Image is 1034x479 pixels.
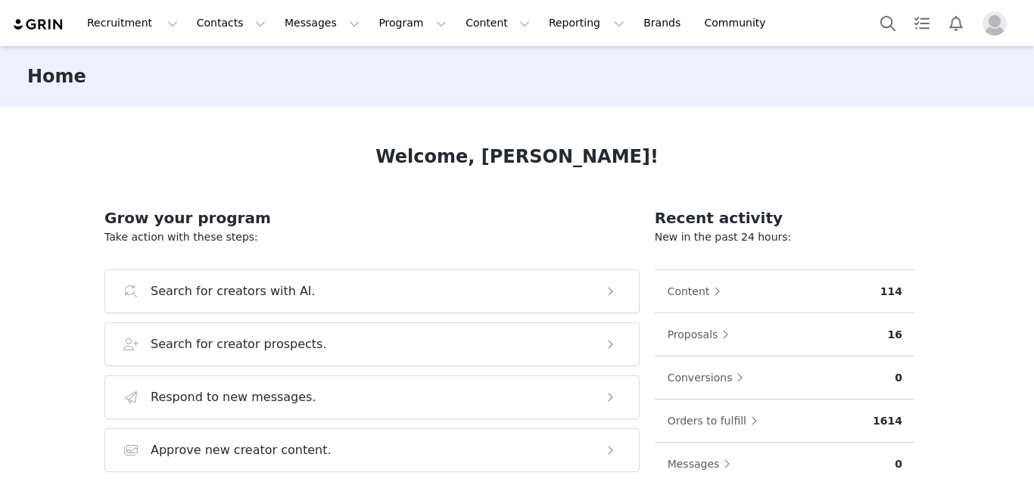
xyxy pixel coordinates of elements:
[667,365,752,390] button: Conversions
[104,229,640,245] p: Take action with these steps:
[104,207,640,229] h2: Grow your program
[27,63,86,90] h3: Home
[104,269,640,313] button: Search for creators with AI.
[151,335,327,353] h3: Search for creator prospects.
[151,388,316,406] h3: Respond to new messages.
[655,207,914,229] h2: Recent activity
[151,441,332,459] h3: Approve new creator content.
[888,327,902,343] p: 16
[12,17,65,32] img: grin logo
[369,6,456,40] button: Program
[983,11,1007,36] img: placeholder-profile.jpg
[667,409,765,433] button: Orders to fulfill
[634,6,694,40] a: Brands
[456,6,539,40] button: Content
[871,6,905,40] button: Search
[873,413,902,429] p: 1614
[939,6,973,40] button: Notifications
[667,322,737,347] button: Proposals
[696,6,782,40] a: Community
[880,284,902,300] p: 114
[655,229,914,245] p: New in the past 24 hours:
[905,6,939,40] a: Tasks
[973,11,1022,36] button: Profile
[895,370,902,386] p: 0
[540,6,634,40] button: Reporting
[667,452,739,476] button: Messages
[276,6,369,40] button: Messages
[375,143,659,170] h1: Welcome, [PERSON_NAME]!
[104,322,640,366] button: Search for creator prospects.
[78,6,187,40] button: Recruitment
[104,375,640,419] button: Respond to new messages.
[151,282,316,300] h3: Search for creators with AI.
[104,428,640,472] button: Approve new creator content.
[667,279,729,303] button: Content
[895,456,902,472] p: 0
[188,6,275,40] button: Contacts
